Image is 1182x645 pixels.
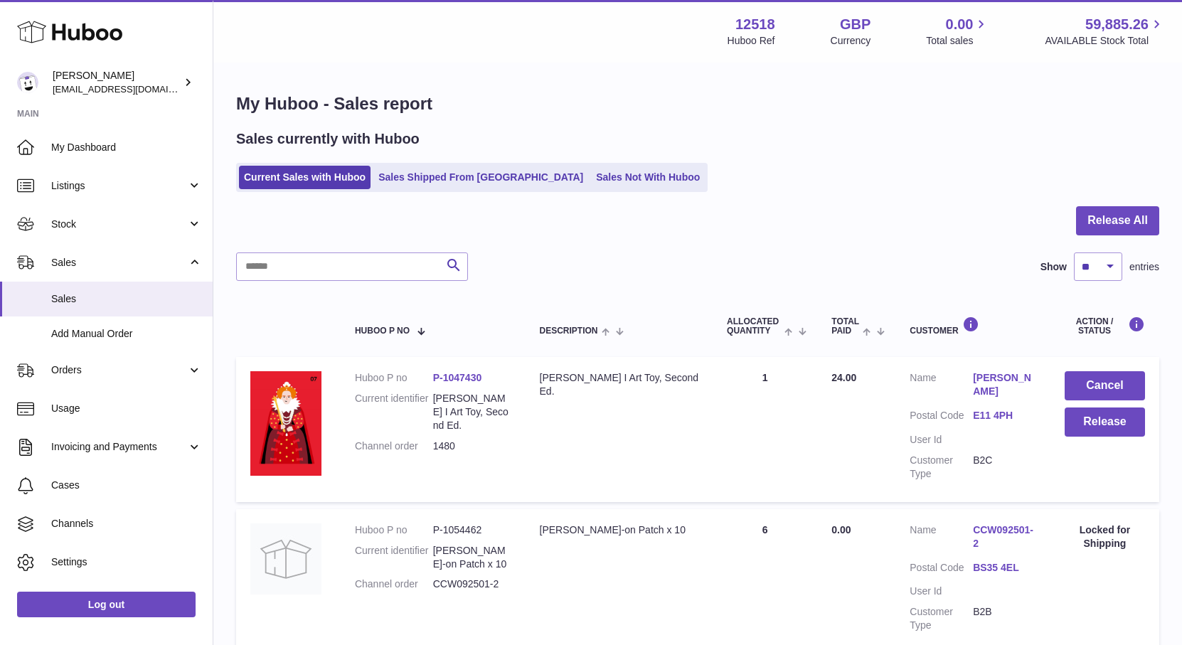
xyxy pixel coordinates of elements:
[910,409,973,426] dt: Postal Code
[1076,206,1159,235] button: Release All
[51,141,202,154] span: My Dashboard
[51,218,187,231] span: Stock
[540,523,699,537] div: [PERSON_NAME]-on Patch x 10
[1065,316,1145,336] div: Action / Status
[831,34,871,48] div: Currency
[53,83,209,95] span: [EMAIL_ADDRESS][DOMAIN_NAME]
[355,326,410,336] span: Huboo P no
[51,479,202,492] span: Cases
[831,372,856,383] span: 24.00
[973,409,1036,422] a: E11 4PH
[355,544,433,571] dt: Current identifier
[910,433,973,447] dt: User Id
[355,577,433,591] dt: Channel order
[910,454,973,481] dt: Customer Type
[910,605,973,632] dt: Customer Type
[373,166,588,189] a: Sales Shipped From [GEOGRAPHIC_DATA]
[250,371,321,476] img: 125181759109998.png
[910,316,1036,336] div: Customer
[51,179,187,193] span: Listings
[831,524,851,535] span: 0.00
[735,15,775,34] strong: 12518
[926,15,989,48] a: 0.00 Total sales
[433,439,511,453] dd: 1480
[17,72,38,93] img: caitlin@fancylamp.co
[433,523,511,537] dd: P-1054462
[51,402,202,415] span: Usage
[51,555,202,569] span: Settings
[51,256,187,270] span: Sales
[1065,371,1145,400] button: Cancel
[1065,523,1145,550] div: Locked for Shipping
[236,129,420,149] h2: Sales currently with Huboo
[973,561,1036,575] a: BS35 4EL
[1045,34,1165,48] span: AVAILABLE Stock Total
[355,439,433,453] dt: Channel order
[591,166,705,189] a: Sales Not With Huboo
[51,440,187,454] span: Invoicing and Payments
[433,577,511,591] dd: CCW092501-2
[540,371,699,398] div: [PERSON_NAME] I Art Toy, Second Ed.
[540,326,598,336] span: Description
[1045,15,1165,48] a: 59,885.26 AVAILABLE Stock Total
[433,392,511,432] dd: [PERSON_NAME] I Art Toy, Second Ed.
[236,92,1159,115] h1: My Huboo - Sales report
[1040,260,1067,274] label: Show
[51,292,202,306] span: Sales
[973,371,1036,398] a: [PERSON_NAME]
[973,605,1036,632] dd: B2B
[355,392,433,432] dt: Current identifier
[973,523,1036,550] a: CCW092501-2
[1129,260,1159,274] span: entries
[51,363,187,377] span: Orders
[433,372,482,383] a: P-1047430
[433,544,511,571] dd: [PERSON_NAME]-on Patch x 10
[1065,407,1145,437] button: Release
[355,523,433,537] dt: Huboo P no
[1085,15,1149,34] span: 59,885.26
[250,523,321,595] img: no-photo.jpg
[973,454,1036,481] dd: B2C
[840,15,870,34] strong: GBP
[17,592,196,617] a: Log out
[727,317,781,336] span: ALLOCATED Quantity
[926,34,989,48] span: Total sales
[910,523,973,554] dt: Name
[728,34,775,48] div: Huboo Ref
[355,371,433,385] dt: Huboo P no
[51,517,202,531] span: Channels
[910,371,973,402] dt: Name
[910,585,973,598] dt: User Id
[53,69,181,96] div: [PERSON_NAME]
[239,166,371,189] a: Current Sales with Huboo
[946,15,974,34] span: 0.00
[910,561,973,578] dt: Postal Code
[51,327,202,341] span: Add Manual Order
[831,317,859,336] span: Total paid
[713,357,817,501] td: 1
